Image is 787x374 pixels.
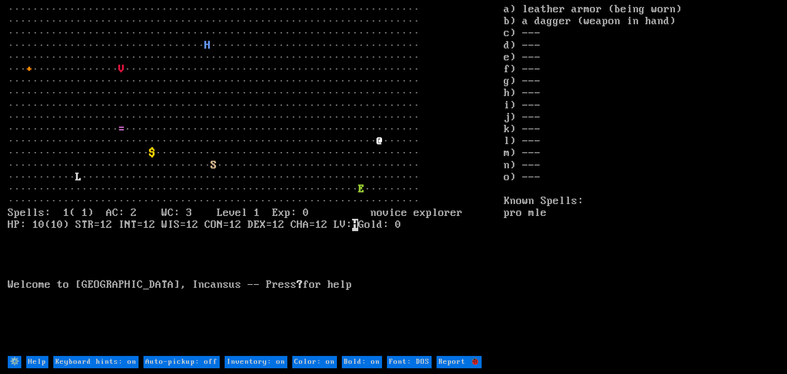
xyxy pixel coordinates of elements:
font: V [118,63,125,76]
input: Inventory: on [225,356,287,368]
input: Bold: on [342,356,382,368]
font: = [118,123,125,135]
font: $ [149,147,155,159]
font: E [358,183,364,195]
mark: H [352,219,358,231]
input: Report 🐞 [437,356,482,368]
input: Help [26,356,48,368]
input: Auto-pickup: off [143,356,220,368]
input: Keyboard hints: on [53,356,139,368]
larn: ··································································· ·····························... [8,4,504,355]
font: S [211,159,217,172]
font: L [75,171,82,184]
font: + [26,63,32,76]
input: Color: on [292,356,337,368]
stats: a) leather armor (being worn) b) a dagger (weapon in hand) c) --- d) --- e) --- f) --- g) --- h) ... [504,4,779,355]
input: ⚙️ [8,356,21,368]
font: @ [377,135,383,147]
font: H [205,39,211,52]
input: Font: DOS [387,356,432,368]
b: ? [297,279,303,291]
